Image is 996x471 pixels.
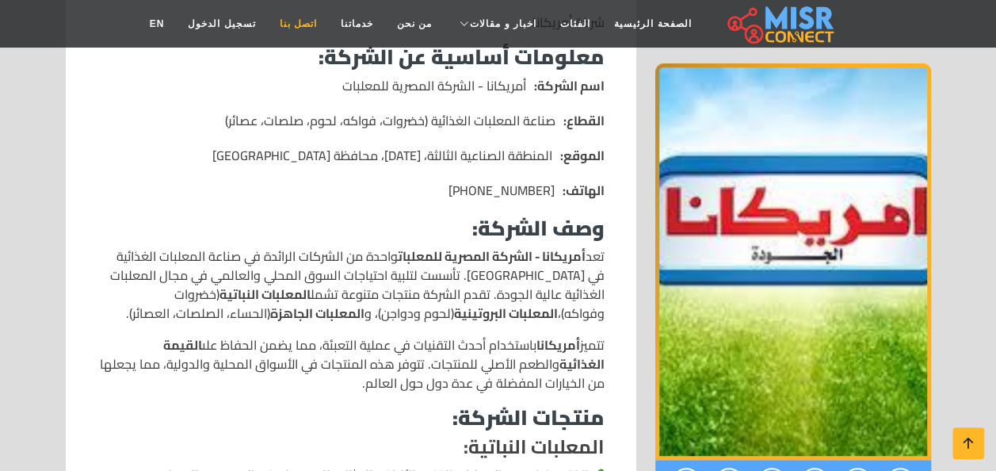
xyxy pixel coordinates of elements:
a: الصفحة الرئيسية [602,9,703,39]
li: المنطقة الصناعية الثالثة، [DATE]، محافظة [GEOGRAPHIC_DATA] [97,146,605,165]
a: خدماتنا [329,9,385,39]
strong: القيمة الغذائية [163,333,605,376]
a: تسجيل الدخول [176,9,267,39]
strong: المعلبات الجاهزة [270,301,364,325]
a: EN [138,9,177,39]
li: أمريكانا - الشركة المصرية للمعلبات [97,76,605,95]
strong: المعلبات النباتية: [464,429,605,465]
strong: أمريكانا - الشركة المصرية للمعلبات [398,244,586,268]
p: تتميز باستخدام أحدث التقنيات في عملية التعبئة، مما يضمن الحفاظ على والطعم الأصلي للمنتجات. تتوفر ... [97,335,605,392]
strong: الموقع: [560,146,605,165]
strong: القطاع: [563,111,605,130]
strong: اسم الشركة: [534,76,605,95]
strong: المعلبات البروتينية [454,301,558,325]
img: main.misr_connect [727,4,834,44]
a: من نحن [385,9,444,39]
a: اخبار و مقالات [444,9,548,39]
strong: وصف الشركة: [472,209,605,247]
li: [PHONE_NUMBER] [97,181,605,200]
div: 1 / 1 [655,63,931,460]
strong: المعلبات النباتية [219,282,311,306]
p: تعد واحدة من الشركات الرائدة في صناعة المعلبات الغذائية في [GEOGRAPHIC_DATA]. تأسست لتلبية احتياج... [97,247,605,323]
li: صناعة المعلبات الغذائية (خضروات، فواكه، لحوم، صلصات، عصائر) [97,111,605,130]
a: اتصل بنا [268,9,329,39]
strong: أمريكانا [536,333,580,357]
span: اخبار و مقالات [470,17,536,31]
strong: معلومات أساسية عن الشركة: [319,37,605,76]
strong: الهاتف: [563,181,605,200]
img: شركة أمريكانا [655,63,931,460]
a: الفئات [548,9,602,39]
strong: منتجات الشركة: [452,398,605,437]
